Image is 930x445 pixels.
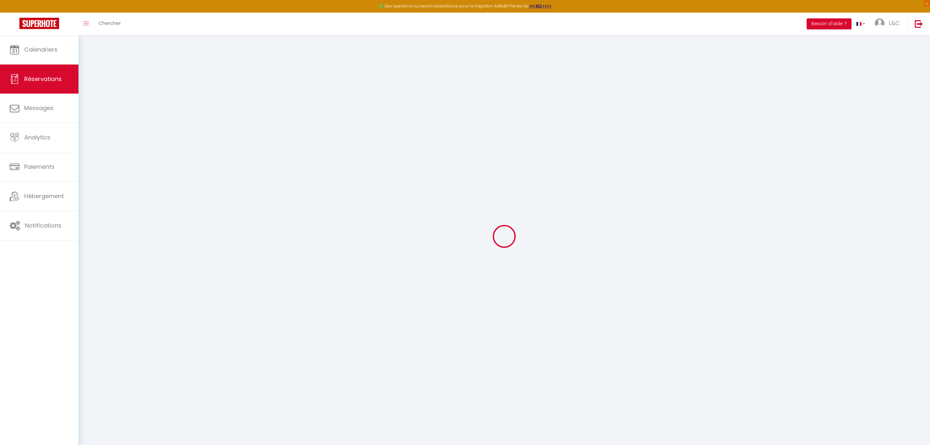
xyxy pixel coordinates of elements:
span: Calendriers [24,46,57,54]
button: Besoin d'aide ? [807,18,852,29]
span: Notifications [25,221,61,229]
span: Analytics [24,133,50,141]
img: logout [915,20,923,28]
span: L&C [889,19,900,27]
img: ... [875,18,884,28]
span: Paiements [24,163,55,171]
span: Hébergement [24,192,64,200]
a: ... L&C [870,13,908,35]
span: Chercher [98,20,121,26]
a: >>> ICI <<<< [529,3,552,9]
span: Réservations [24,75,62,83]
span: Messages [24,104,54,112]
a: Chercher [94,13,126,35]
img: Super Booking [19,18,59,29]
